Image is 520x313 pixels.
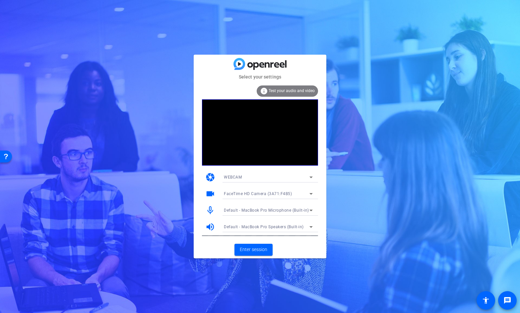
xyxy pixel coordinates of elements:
mat-icon: videocam [205,189,215,199]
span: Default - MacBook Pro Speakers (Built-in) [224,225,304,229]
mat-card-subtitle: Select your settings [194,73,326,80]
mat-icon: info [260,87,268,95]
mat-icon: accessibility [482,296,490,304]
span: WEBCAM [224,175,242,180]
span: Test your audio and video [269,88,315,93]
span: FaceTime HD Camera (3A71:F4B5) [224,191,292,196]
mat-icon: message [503,296,511,304]
span: Default - MacBook Pro Microphone (Built-in) [224,208,309,213]
span: Enter session [240,246,267,253]
mat-icon: volume_up [205,222,215,232]
img: blue-gradient.svg [233,58,287,70]
button: Enter session [234,244,273,256]
mat-icon: mic_none [205,205,215,215]
mat-icon: camera [205,172,215,182]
